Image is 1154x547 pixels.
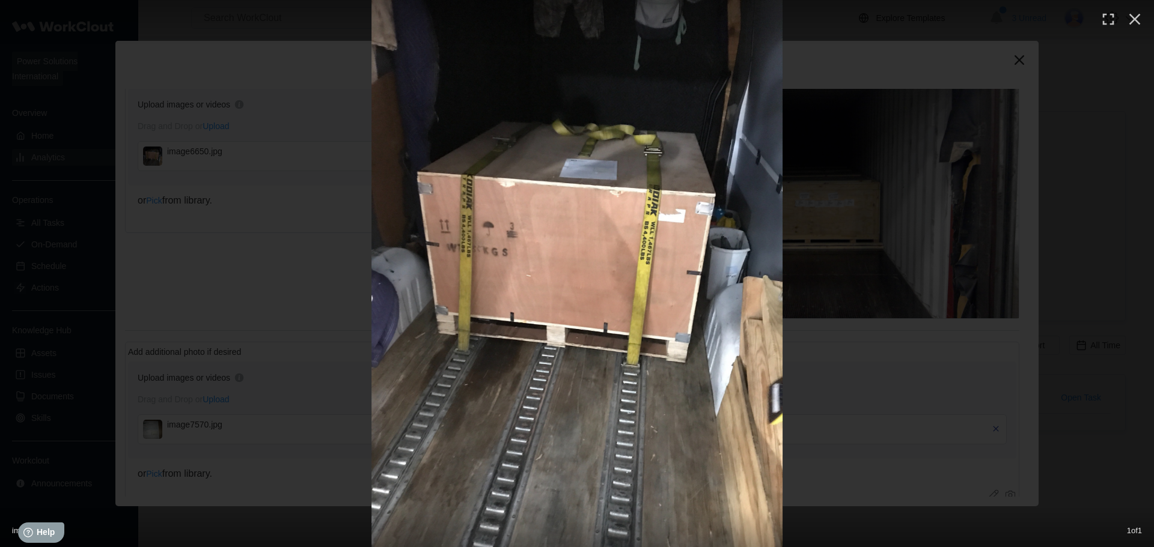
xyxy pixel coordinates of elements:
[1122,6,1148,32] button: Close (esc)
[1095,6,1122,32] button: Enter fullscreen (f)
[12,526,63,535] span: image6650.jpg
[1127,526,1142,535] span: 1 of 1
